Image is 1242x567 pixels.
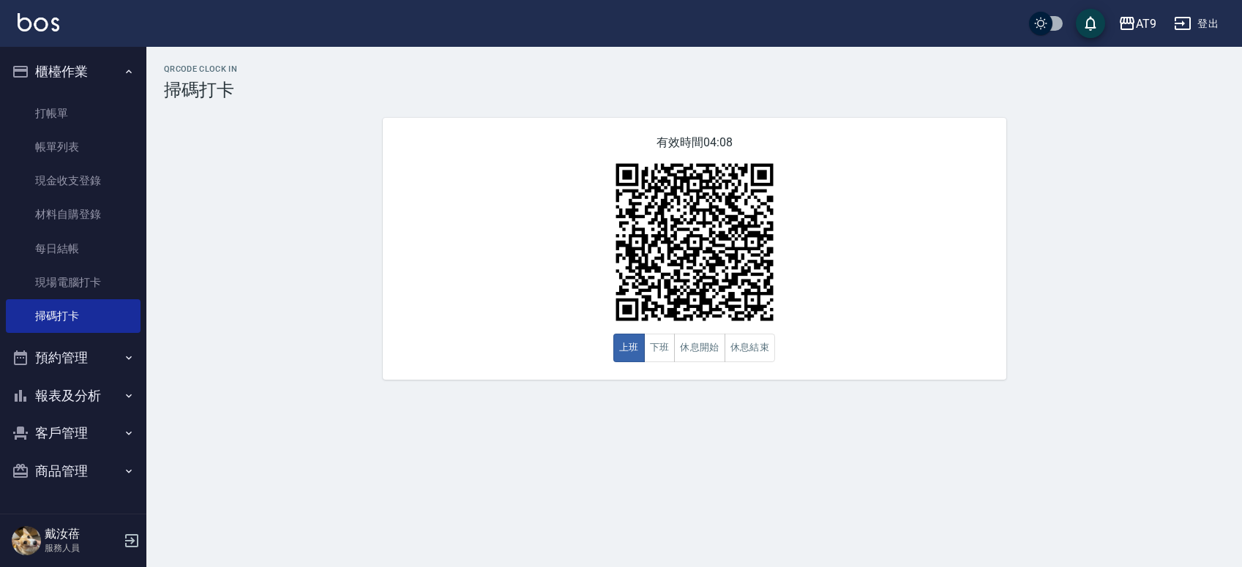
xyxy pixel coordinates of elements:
[164,80,1224,100] h3: 掃碼打卡
[1076,9,1105,38] button: save
[6,53,141,91] button: 櫃檯作業
[6,377,141,415] button: 報表及分析
[725,334,776,362] button: 休息結束
[6,452,141,490] button: 商品管理
[6,232,141,266] a: 每日結帳
[1112,9,1162,39] button: AT9
[644,334,676,362] button: 下班
[6,414,141,452] button: 客戶管理
[674,334,725,362] button: 休息開始
[1168,10,1224,37] button: 登出
[18,13,59,31] img: Logo
[1136,15,1156,33] div: AT9
[164,64,1224,74] h2: QRcode Clock In
[6,97,141,130] a: 打帳單
[12,526,41,555] img: Person
[6,198,141,231] a: 材料自購登錄
[6,130,141,164] a: 帳單列表
[383,118,1006,380] div: 有效時間 04:08
[6,339,141,377] button: 預約管理
[45,541,119,555] p: 服務人員
[613,334,645,362] button: 上班
[6,299,141,333] a: 掃碼打卡
[45,527,119,541] h5: 戴汝蓓
[6,164,141,198] a: 現金收支登錄
[6,266,141,299] a: 現場電腦打卡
